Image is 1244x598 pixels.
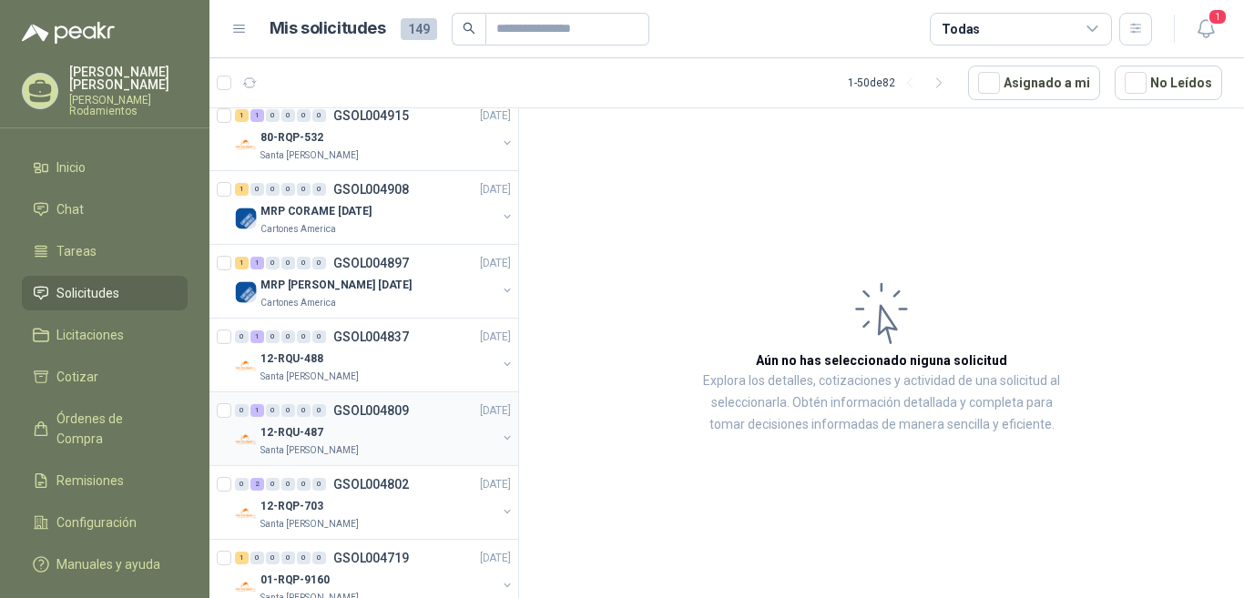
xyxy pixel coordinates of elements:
p: Explora los detalles, cotizaciones y actividad de una solicitud al seleccionarla. Obtén informaci... [701,370,1062,436]
div: 0 [266,404,280,417]
a: 1 1 0 0 0 0 GSOL004915[DATE] Company Logo80-RQP-532Santa [PERSON_NAME] [235,105,515,163]
p: GSOL004719 [333,552,409,564]
div: 2 [250,478,264,491]
div: 0 [281,330,295,343]
a: 0 2 0 0 0 0 GSOL004802[DATE] Company Logo12-RQP-703Santa [PERSON_NAME] [235,473,515,532]
div: 0 [297,478,311,491]
p: Santa [PERSON_NAME] [260,148,359,163]
button: No Leídos [1115,66,1222,100]
div: 0 [281,478,295,491]
p: 12-RQU-488 [260,350,323,368]
p: [PERSON_NAME] Rodamientos [69,95,188,117]
div: 0 [297,183,311,196]
div: 0 [312,257,326,269]
div: 1 [250,330,264,343]
p: 80-RQP-532 [260,129,323,147]
span: Configuración [56,512,137,532]
a: Inicio [22,150,188,185]
p: [DATE] [480,107,511,125]
div: 0 [312,478,326,491]
p: MRP CORAME [DATE] [260,203,372,220]
img: Company Logo [235,281,257,303]
div: 0 [297,330,311,343]
div: 1 [250,404,264,417]
div: 1 [250,109,264,122]
p: Santa [PERSON_NAME] [260,370,359,384]
span: Solicitudes [56,283,119,303]
div: 0 [281,552,295,564]
img: Company Logo [235,134,257,156]
span: Licitaciones [56,325,124,345]
div: 0 [281,404,295,417]
p: 01-RQP-9160 [260,572,330,589]
a: Solicitudes [22,276,188,310]
span: 149 [401,18,437,40]
div: 1 - 50 de 82 [848,68,953,97]
p: Santa [PERSON_NAME] [260,443,359,458]
div: 0 [297,109,311,122]
div: 0 [250,183,264,196]
p: [DATE] [480,476,511,493]
p: GSOL004897 [333,257,409,269]
p: GSOL004802 [333,478,409,491]
p: [DATE] [480,550,511,567]
a: 1 1 0 0 0 0 GSOL004897[DATE] Company LogoMRP [PERSON_NAME] [DATE]Cartones America [235,252,515,310]
img: Logo peakr [22,22,115,44]
img: Company Logo [235,576,257,598]
span: Inicio [56,157,86,177]
div: 0 [281,257,295,269]
img: Company Logo [235,429,257,451]
div: 1 [235,257,249,269]
p: [DATE] [480,181,511,198]
p: GSOL004908 [333,183,409,196]
p: [DATE] [480,402,511,420]
div: 0 [235,404,249,417]
a: 1 0 0 0 0 0 GSOL004908[DATE] Company LogoMRP CORAME [DATE]Cartones America [235,178,515,237]
a: 0 1 0 0 0 0 GSOL004837[DATE] Company Logo12-RQU-488Santa [PERSON_NAME] [235,326,515,384]
a: Configuración [22,505,188,540]
button: Asignado a mi [968,66,1100,100]
div: 0 [266,330,280,343]
a: Cotizar [22,360,188,394]
div: 1 [250,257,264,269]
p: GSOL004915 [333,109,409,122]
span: Tareas [56,241,97,261]
a: Manuales y ayuda [22,547,188,582]
a: Licitaciones [22,318,188,352]
a: Remisiones [22,463,188,498]
div: 0 [312,109,326,122]
span: Remisiones [56,471,124,491]
h3: Aún no has seleccionado niguna solicitud [756,350,1007,370]
div: 0 [235,330,249,343]
p: Cartones America [260,296,336,310]
p: MRP [PERSON_NAME] [DATE] [260,277,412,294]
div: 0 [250,552,264,564]
div: 0 [312,183,326,196]
div: 0 [266,109,280,122]
span: Manuales y ayuda [56,554,160,574]
div: 0 [281,109,295,122]
div: 0 [297,404,311,417]
div: 0 [266,257,280,269]
p: 12-RQP-703 [260,498,323,515]
div: 0 [281,183,295,196]
span: Chat [56,199,84,219]
a: 0 1 0 0 0 0 GSOL004809[DATE] Company Logo12-RQU-487Santa [PERSON_NAME] [235,400,515,458]
div: 0 [266,478,280,491]
a: Órdenes de Compra [22,401,188,456]
p: Cartones America [260,222,336,237]
img: Company Logo [235,502,257,524]
div: 0 [312,404,326,417]
h1: Mis solicitudes [270,15,386,42]
div: 0 [312,330,326,343]
p: GSOL004837 [333,330,409,343]
img: Company Logo [235,355,257,377]
a: Tareas [22,234,188,269]
div: 0 [266,183,280,196]
button: 1 [1189,13,1222,46]
p: [PERSON_NAME] [PERSON_NAME] [69,66,188,91]
p: GSOL004809 [333,404,409,417]
span: search [463,22,475,35]
img: Company Logo [235,208,257,229]
p: 12-RQU-487 [260,424,323,441]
